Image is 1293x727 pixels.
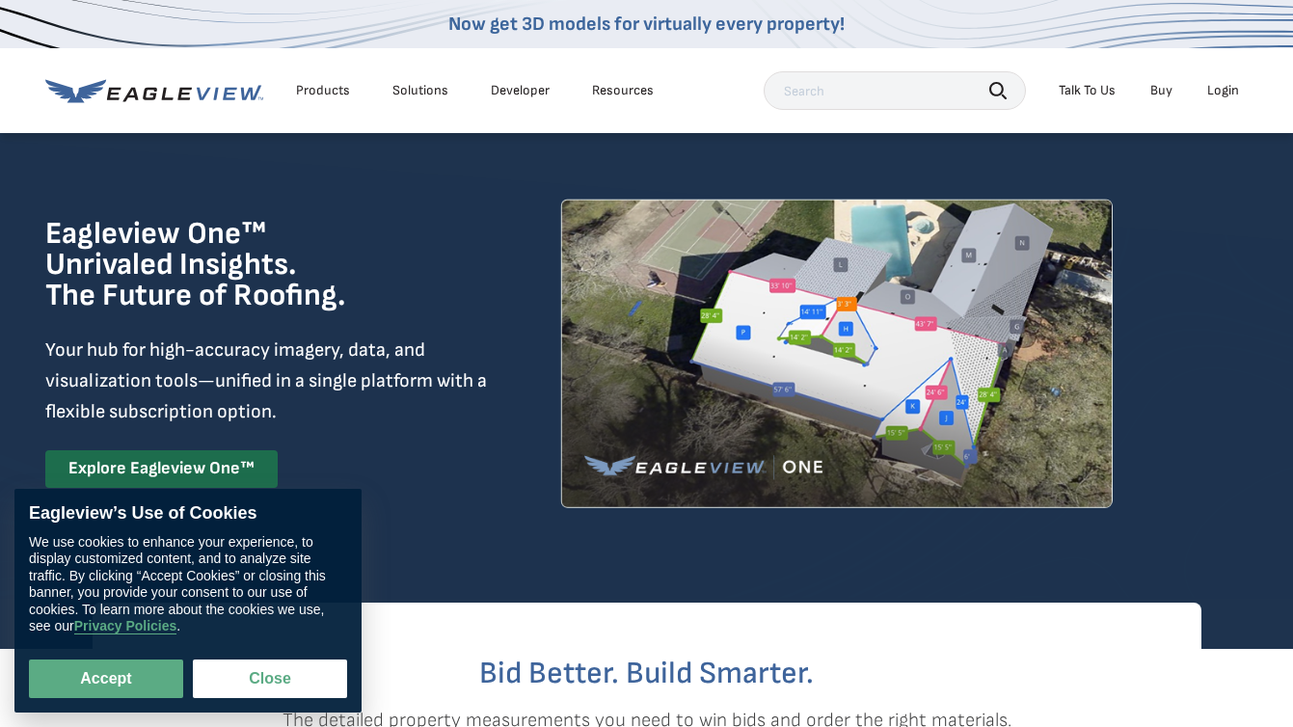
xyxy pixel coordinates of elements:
[45,219,444,311] h1: Eagleview One™ Unrivaled Insights. The Future of Roofing.
[45,450,278,488] a: Explore Eagleview One™
[764,71,1026,110] input: Search
[296,82,350,99] div: Products
[1150,82,1172,99] a: Buy
[1207,82,1239,99] div: Login
[74,619,177,635] a: Privacy Policies
[1059,82,1116,99] div: Talk To Us
[448,13,845,36] a: Now get 3D models for virtually every property!
[392,82,448,99] div: Solutions
[93,659,1201,689] h2: Bid Better. Build Smarter.
[45,335,491,427] p: Your hub for high-accuracy imagery, data, and visualization tools—unified in a single platform wi...
[29,534,347,635] div: We use cookies to enhance your experience, to display customized content, and to analyze site tra...
[29,503,347,525] div: Eagleview’s Use of Cookies
[29,660,183,698] button: Accept
[592,82,654,99] div: Resources
[193,660,347,698] button: Close
[491,82,550,99] a: Developer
